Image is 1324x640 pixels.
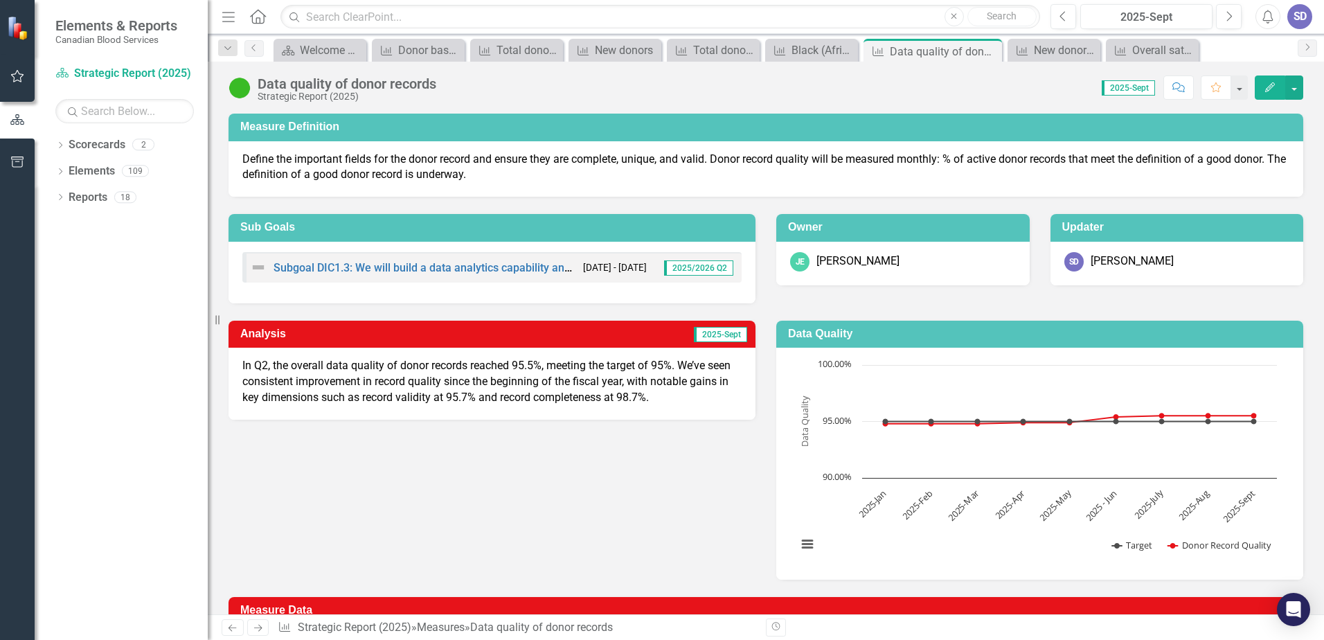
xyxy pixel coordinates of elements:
h3: Updater [1062,221,1297,233]
a: Overall satisfaction (OSAT) [1109,42,1195,59]
text: 2025-July [1131,487,1166,522]
span: Search [987,10,1017,21]
h3: Sub Goals [240,221,749,233]
a: Total donor retention [670,42,756,59]
div: Open Intercom Messenger [1277,593,1310,626]
text: 2025-May [1037,487,1074,524]
a: Welcome Page [277,42,363,59]
div: Data quality of donor records [258,76,436,91]
a: Total donor base size [474,42,560,59]
button: Search [967,7,1037,26]
div: Data quality of donor records [470,621,613,634]
text: 90.00% [823,470,852,483]
a: Measures [417,621,465,634]
div: Data quality of donor records [890,43,999,60]
img: ClearPoint Strategy [7,16,31,40]
text: 95.00% [823,414,852,427]
div: Total donor base size [496,42,560,59]
button: Show Donor Record Quality [1168,539,1271,551]
div: Donor base index [398,42,461,59]
svg: Interactive chart [790,358,1284,566]
text: 2025-Apr [992,487,1028,522]
div: 2 [132,139,154,151]
g: Target, line 1 of 2 with 9 data points. [883,419,1257,425]
div: Total donor retention [693,42,756,59]
button: Show Target [1112,539,1153,551]
a: Strategic Report (2025) [55,66,194,82]
h3: Owner [788,221,1023,233]
path: 2025 - Jun, 95. Target. [1113,419,1119,425]
text: Data Quality [798,395,811,447]
div: 109 [122,166,149,177]
img: Not Defined [250,259,267,276]
a: Subgoal DIC1.3: We will build a data analytics capability and capacity that generates insights, d... [274,261,1179,274]
path: 2025-Apr, 95. Target. [1021,419,1026,425]
div: Black (African, Caribbean, Black) donor base size (WB, Stem) [791,42,855,59]
div: Welcome Page [300,42,363,59]
button: SD [1287,4,1312,29]
a: Elements [69,163,115,179]
path: 2025-Mar, 95. Target. [975,419,981,425]
div: [PERSON_NAME] [816,254,900,269]
small: [DATE] - [DATE] [583,261,647,274]
text: 2025-Jan [856,488,889,521]
a: Black (African, Caribbean, Black) donor base size (WB, Stem) [769,42,855,59]
div: Overall satisfaction (OSAT) [1132,42,1195,59]
input: Search Below... [55,99,194,123]
div: 18 [114,191,136,203]
text: 2025 - Jun [1083,488,1120,524]
span: Elements & Reports [55,17,177,34]
a: Reports [69,190,107,206]
span: 2025/2026 Q2 [664,260,733,276]
div: New donor retention [1034,42,1097,59]
button: 2025-Sept [1080,4,1213,29]
div: 2025-Sept [1085,9,1208,26]
h3: Measure Definition [240,121,1296,133]
path: 2025-Sept, 95. Target. [1251,419,1257,425]
h3: Data Quality [788,328,1296,340]
a: New donors [572,42,658,59]
button: View chart menu, Chart [798,535,817,554]
text: 2025-Sept [1220,488,1258,525]
a: New donor retention [1011,42,1097,59]
text: 100.00% [818,357,852,370]
div: Strategic Report (2025) [258,91,436,102]
span: 2025-Sept [694,327,747,342]
div: » » [278,620,755,636]
input: Search ClearPoint... [280,5,1040,29]
img: On Target [229,77,251,99]
div: New donors [595,42,658,59]
p: Define the important fields for the donor record and ensure they are complete, unique, and valid.... [242,152,1289,184]
span: In Q2, the overall data quality of donor records reached 95.5%, meeting the target of 95%. We’ve ... [242,359,731,404]
path: 2025-Jan, 95. Target. [883,419,888,425]
div: SD [1064,252,1084,272]
div: JE [790,252,809,272]
div: [PERSON_NAME] [1091,254,1174,269]
h3: Analysis [240,328,472,340]
a: Donor base index [375,42,461,59]
a: Scorecards [69,137,125,153]
small: Canadian Blood Services [55,34,177,45]
path: 2025-Feb, 95. Target. [929,419,934,425]
path: 2025-May, 95. Target. [1067,419,1073,425]
span: 2025-Sept [1102,80,1155,96]
text: 2025-Mar [945,487,982,524]
div: Chart. Highcharts interactive chart. [790,358,1289,566]
text: 2025-Feb [900,488,936,523]
path: 2025-July, 95. Target. [1159,419,1165,425]
text: 2025-Aug [1176,488,1212,524]
h3: Measure Data [240,604,1296,616]
path: 2025-Aug, 95. Target. [1206,419,1211,425]
a: Strategic Report (2025) [298,621,411,634]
